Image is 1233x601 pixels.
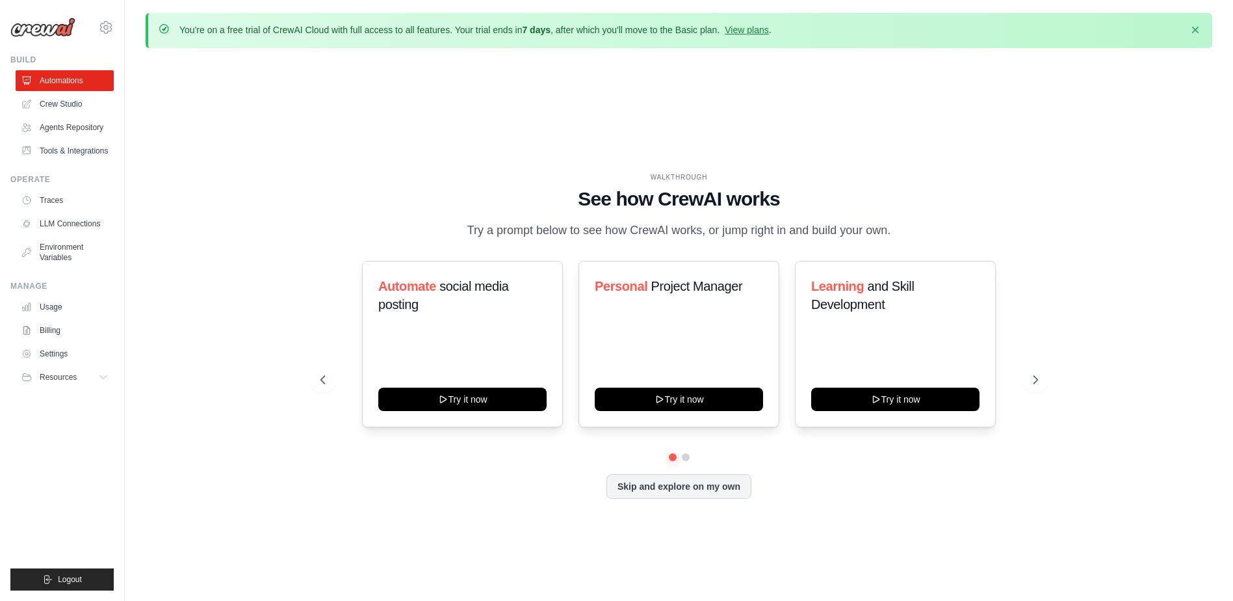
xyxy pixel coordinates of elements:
span: Personal [595,279,647,293]
span: Logout [58,574,82,585]
p: Try a prompt below to see how CrewAI works, or jump right in and build your own. [461,221,898,240]
a: Usage [16,297,114,317]
span: Project Manager [651,279,742,293]
span: social media posting [378,279,509,312]
button: Try it now [595,388,763,411]
span: Automate [378,279,436,293]
div: Operate [10,174,114,185]
a: Environment Variables [16,237,114,268]
iframe: Chat Widget [1168,539,1233,601]
a: View plans [725,25,768,35]
p: You're on a free trial of CrewAI Cloud with full access to all features. Your trial ends in , aft... [179,23,772,36]
img: Logo [10,18,75,37]
a: Automations [16,70,114,91]
button: Resources [16,367,114,388]
a: Billing [16,320,114,341]
span: Resources [40,372,77,382]
a: Crew Studio [16,94,114,114]
a: LLM Connections [16,213,114,234]
span: Learning [811,279,864,293]
button: Try it now [378,388,547,411]
a: Traces [16,190,114,211]
strong: 7 days [522,25,551,35]
button: Skip and explore on my own [606,474,751,499]
h1: See how CrewAI works [320,187,1038,211]
a: Agents Repository [16,117,114,138]
div: WALKTHROUGH [320,172,1038,182]
button: Try it now [811,388,980,411]
a: Settings [16,343,114,364]
a: Tools & Integrations [16,140,114,161]
button: Logout [10,568,114,591]
div: Manage [10,281,114,291]
div: Build [10,55,114,65]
